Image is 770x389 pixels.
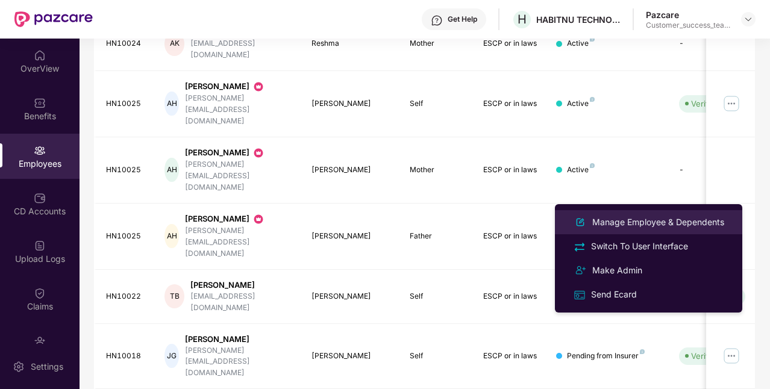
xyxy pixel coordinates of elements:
[567,98,595,110] div: Active
[311,38,390,49] div: Reshma
[691,350,720,362] div: Verified
[573,263,587,278] img: svg+xml;base64,PHN2ZyB4bWxucz0iaHR0cDovL3d3dy53My5vcmcvMjAwMC9zdmciIHdpZHRoPSIyNCIgaGVpZ2h0PSIyNC...
[669,17,755,71] td: -
[252,147,264,159] img: svg+xml;base64,PHN2ZyB3aWR0aD0iMjAiIGhlaWdodD0iMjAiIHZpZXdCb3g9IjAgMCAyMCAyMCIgZmlsbD0ibm9uZSIgeG...
[190,291,292,314] div: [EMAIL_ADDRESS][DOMAIN_NAME]
[567,164,595,176] div: Active
[34,97,46,109] img: svg+xml;base64,PHN2ZyBpZD0iQmVuZWZpdHMiIHhtbG5zPSJodHRwOi8vd3d3LnczLm9yZy8yMDAwL3N2ZyIgd2lkdGg9Ij...
[252,81,264,93] img: svg+xml;base64,PHN2ZyB3aWR0aD0iMjAiIGhlaWdodD0iMjAiIHZpZXdCb3g9IjAgMCAyMCAyMCIgZmlsbD0ibm9uZSIgeG...
[410,231,464,242] div: Father
[722,346,741,366] img: manageButton
[106,98,146,110] div: HN10025
[311,350,390,362] div: [PERSON_NAME]
[743,14,753,24] img: svg+xml;base64,PHN2ZyBpZD0iRHJvcGRvd24tMzJ4MzIiIHhtbG5zPSJodHRwOi8vd3d3LnczLm9yZy8yMDAwL3N2ZyIgd2...
[164,224,178,248] div: AH
[106,231,146,242] div: HN10025
[164,32,184,56] div: AK
[483,38,537,49] div: ESCP or in laws
[164,344,178,368] div: JG
[14,11,93,27] img: New Pazcare Logo
[106,38,146,49] div: HN10024
[185,334,292,345] div: [PERSON_NAME]
[590,264,645,277] div: Make Admin
[106,164,146,176] div: HN10025
[410,98,464,110] div: Self
[431,14,443,26] img: svg+xml;base64,PHN2ZyBpZD0iSGVscC0zMngzMiIgeG1sbnM9Imh0dHA6Ly93d3cudzMub3JnLzIwMDAvc3ZnIiB3aWR0aD...
[410,164,464,176] div: Mother
[589,240,690,253] div: Switch To User Interface
[185,159,292,193] div: [PERSON_NAME][EMAIL_ADDRESS][DOMAIN_NAME]
[311,231,390,242] div: [PERSON_NAME]
[34,192,46,204] img: svg+xml;base64,PHN2ZyBpZD0iQ0RfQWNjb3VudHMiIGRhdGEtbmFtZT0iQ0QgQWNjb3VudHMiIHhtbG5zPSJodHRwOi8vd3...
[590,97,595,102] img: svg+xml;base64,PHN2ZyB4bWxucz0iaHR0cDovL3d3dy53My5vcmcvMjAwMC9zdmciIHdpZHRoPSI4IiBoZWlnaHQ9IjgiIH...
[311,164,390,176] div: [PERSON_NAME]
[185,81,292,93] div: [PERSON_NAME]
[185,213,292,225] div: [PERSON_NAME]
[518,12,527,26] span: H
[483,231,537,242] div: ESCP or in laws
[164,158,178,182] div: AH
[410,38,464,49] div: Mother
[590,37,595,42] img: svg+xml;base64,PHN2ZyB4bWxucz0iaHR0cDovL3d3dy53My5vcmcvMjAwMC9zdmciIHdpZHRoPSI4IiBoZWlnaHQ9IjgiIH...
[691,98,720,110] div: Verified
[34,240,46,252] img: svg+xml;base64,PHN2ZyBpZD0iVXBsb2FkX0xvZ3MiIGRhdGEtbmFtZT0iVXBsb2FkIExvZ3MiIHhtbG5zPSJodHRwOi8vd3...
[483,350,537,362] div: ESCP or in laws
[34,335,46,347] img: svg+xml;base64,PHN2ZyBpZD0iRW5kb3JzZW1lbnRzIiB4bWxucz0iaHR0cDovL3d3dy53My5vcmcvMjAwMC9zdmciIHdpZH...
[722,94,741,113] img: manageButton
[106,350,146,362] div: HN10018
[185,345,292,379] div: [PERSON_NAME][EMAIL_ADDRESS][DOMAIN_NAME]
[106,291,146,302] div: HN10022
[34,287,46,299] img: svg+xml;base64,PHN2ZyBpZD0iQ2xhaW0iIHhtbG5zPSJodHRwOi8vd3d3LnczLm9yZy8yMDAwL3N2ZyIgd2lkdGg9IjIwIi...
[410,291,464,302] div: Self
[669,137,755,204] td: -
[483,164,537,176] div: ESCP or in laws
[185,225,292,260] div: [PERSON_NAME][EMAIL_ADDRESS][DOMAIN_NAME]
[589,288,639,301] div: Send Ecard
[573,240,586,254] img: svg+xml;base64,PHN2ZyB4bWxucz0iaHR0cDovL3d3dy53My5vcmcvMjAwMC9zdmciIHdpZHRoPSIyNCIgaGVpZ2h0PSIyNC...
[483,291,537,302] div: ESCP or in laws
[567,350,645,362] div: Pending from Insurer
[13,361,25,373] img: svg+xml;base64,PHN2ZyBpZD0iU2V0dGluZy0yMHgyMCIgeG1sbnM9Imh0dHA6Ly93d3cudzMub3JnLzIwMDAvc3ZnIiB3aW...
[483,98,537,110] div: ESCP or in laws
[311,98,390,110] div: [PERSON_NAME]
[34,49,46,61] img: svg+xml;base64,PHN2ZyBpZD0iSG9tZSIgeG1sbnM9Imh0dHA6Ly93d3cudzMub3JnLzIwMDAvc3ZnIiB3aWR0aD0iMjAiIG...
[164,92,178,116] div: AH
[536,14,621,25] div: HABITNU TECHNOLOGIES PRIVATE LIMITED
[252,213,264,225] img: svg+xml;base64,PHN2ZyB3aWR0aD0iMjAiIGhlaWdodD0iMjAiIHZpZXdCb3g9IjAgMCAyMCAyMCIgZmlsbD0ibm9uZSIgeG...
[640,349,645,354] img: svg+xml;base64,PHN2ZyB4bWxucz0iaHR0cDovL3d3dy53My5vcmcvMjAwMC9zdmciIHdpZHRoPSI4IiBoZWlnaHQ9IjgiIH...
[573,215,587,229] img: svg+xml;base64,PHN2ZyB4bWxucz0iaHR0cDovL3d3dy53My5vcmcvMjAwMC9zdmciIHhtbG5zOnhsaW5rPSJodHRwOi8vd3...
[34,145,46,157] img: svg+xml;base64,PHN2ZyBpZD0iRW1wbG95ZWVzIiB4bWxucz0iaHR0cDovL3d3dy53My5vcmcvMjAwMC9zdmciIHdpZHRoPS...
[646,20,730,30] div: Customer_success_team_lead
[567,38,595,49] div: Active
[185,93,292,127] div: [PERSON_NAME][EMAIL_ADDRESS][DOMAIN_NAME]
[573,288,586,302] img: svg+xml;base64,PHN2ZyB4bWxucz0iaHR0cDovL3d3dy53My5vcmcvMjAwMC9zdmciIHdpZHRoPSIxNiIgaGVpZ2h0PSIxNi...
[190,38,292,61] div: [EMAIL_ADDRESS][DOMAIN_NAME]
[164,284,184,308] div: TB
[646,9,730,20] div: Pazcare
[311,291,390,302] div: [PERSON_NAME]
[185,147,292,159] div: [PERSON_NAME]
[410,350,464,362] div: Self
[448,14,477,24] div: Get Help
[27,361,67,373] div: Settings
[190,279,292,291] div: [PERSON_NAME]
[590,163,595,168] img: svg+xml;base64,PHN2ZyB4bWxucz0iaHR0cDovL3d3dy53My5vcmcvMjAwMC9zdmciIHdpZHRoPSI4IiBoZWlnaHQ9IjgiIH...
[590,216,727,229] div: Manage Employee & Dependents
